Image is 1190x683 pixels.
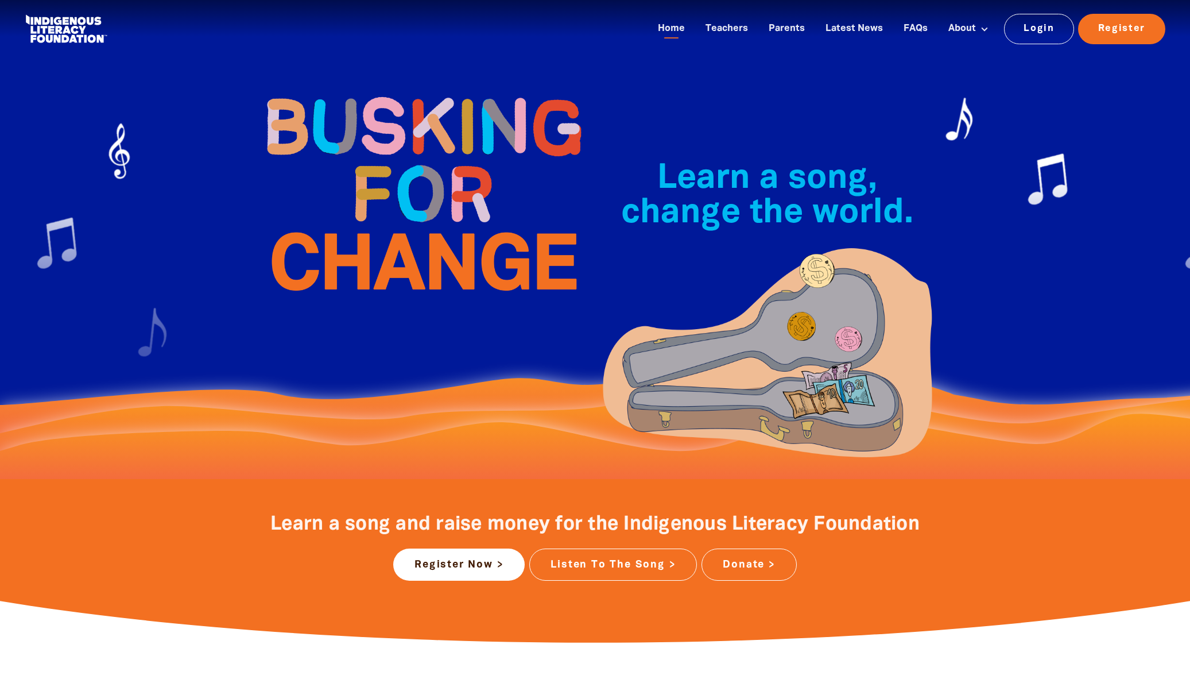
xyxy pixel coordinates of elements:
span: Learn a song and raise money for the Indigenous Literacy Foundation [270,516,920,534]
a: FAQs [897,20,935,38]
a: Teachers [699,20,755,38]
a: Parents [762,20,812,38]
a: Latest News [819,20,890,38]
span: Learn a song, change the world. [621,163,913,229]
a: Home [651,20,692,38]
a: Register [1078,14,1165,44]
a: Login [1004,14,1075,44]
a: Donate > [701,549,796,581]
a: Register Now > [393,549,525,581]
a: About [941,20,995,38]
a: Listen To The Song > [529,549,697,581]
